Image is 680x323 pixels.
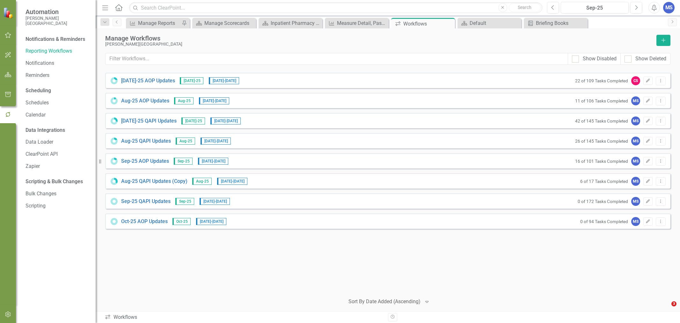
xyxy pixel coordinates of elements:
div: Notifications & Reminders [26,36,85,43]
button: Sep-25 [561,2,629,13]
span: [DATE]-25 [181,117,205,124]
div: MS [631,197,640,206]
div: MS [631,116,640,125]
span: [DATE] - [DATE] [199,97,229,104]
small: 0 of 94 Tasks Completed [580,219,628,224]
a: Calendar [26,111,89,119]
a: Sep-25 AOP Updates [121,158,169,165]
span: [DATE] - [DATE] [217,178,247,185]
div: Manage Workflows [105,35,653,42]
div: Inpatient Pharmacy Landing Page [271,19,321,27]
span: Search [518,5,531,10]
a: Manage Scorecards [194,19,254,27]
span: [DATE] - [DATE] [210,117,241,124]
div: Show Disabled [583,55,617,63]
a: [DATE]-25 QAPI Updates [121,117,177,125]
small: 26 of 145 Tasks Completed [575,139,628,144]
span: [DATE] - [DATE] [209,77,239,84]
a: Notifications [26,60,89,67]
div: MS [631,157,640,166]
small: [PERSON_NAME][GEOGRAPHIC_DATA] [26,16,89,26]
a: Sep-25 QAPI Updates [121,198,171,205]
div: CS [631,76,640,85]
span: Oct-25 [172,218,191,225]
button: MS [663,2,675,13]
div: Scripting & Bulk Changes [26,178,83,185]
div: MS [631,217,640,226]
input: Filter Workflows... [105,53,568,65]
span: [DATE] - [DATE] [198,158,228,165]
span: 3 [671,301,676,306]
input: Search ClearPoint... [129,2,542,13]
div: MS [631,177,640,186]
span: Aug-25 [176,138,195,145]
div: Manage Scorecards [204,19,254,27]
small: 22 of 109 Tasks Completed [575,78,628,83]
a: Schedules [26,99,89,107]
a: Measure Detail, Past 6 Months [326,19,387,27]
div: [PERSON_NAME][GEOGRAPHIC_DATA] [105,42,653,47]
a: Bulk Changes [26,190,89,198]
div: Default [470,19,520,27]
a: Reminders [26,72,89,79]
small: 6 of 17 Tasks Completed [580,179,628,184]
img: ClearPoint Strategy [3,7,14,19]
a: Inpatient Pharmacy Landing Page [260,19,321,27]
span: Aug-25 [174,97,194,104]
iframe: Intercom live chat [658,301,674,317]
div: Measure Detail, Past 6 Months [337,19,387,27]
a: Aug-25 AOP Updates [121,97,169,105]
div: Data Integrations [26,127,65,134]
small: 42 of 145 Tasks Completed [575,118,628,124]
span: Automation [26,8,89,16]
span: [DATE]-25 [180,77,203,84]
div: Briefing Books [536,19,586,27]
a: Default [459,19,520,27]
a: Scripting [26,202,89,210]
small: 11 of 106 Tasks Completed [575,98,628,103]
div: Scheduling [26,87,51,94]
div: Show Deleted [635,55,666,63]
a: Reporting Workflows [26,48,89,55]
span: [DATE] - [DATE] [201,138,231,145]
a: Briefing Books [525,19,586,27]
div: Sep-25 [563,4,626,12]
div: Workflows [105,314,383,321]
a: [DATE]-25 AOP Updates [121,77,175,85]
a: ClearPoint API [26,151,89,158]
span: Aug-25 [192,178,212,185]
a: Zapier [26,163,89,170]
a: Aug-25 QAPI Updates [121,138,171,145]
div: Workflows [403,20,453,28]
a: Oct-25 AOP Updates [121,218,168,225]
span: Sep-25 [175,198,194,205]
span: [DATE] - [DATE] [196,218,226,225]
div: Manage Reports [138,19,180,27]
small: 0 of 172 Tasks Completed [578,199,628,204]
div: MS [631,137,640,146]
span: [DATE] - [DATE] [200,198,230,205]
a: Data Loader [26,139,89,146]
a: Manage Reports [128,19,180,27]
a: Aug-25 QAPI Updates (Copy) [121,178,187,185]
div: MS [631,96,640,105]
span: Sep-25 [174,158,193,165]
small: 16 of 101 Tasks Completed [575,159,628,164]
button: Search [509,3,541,12]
